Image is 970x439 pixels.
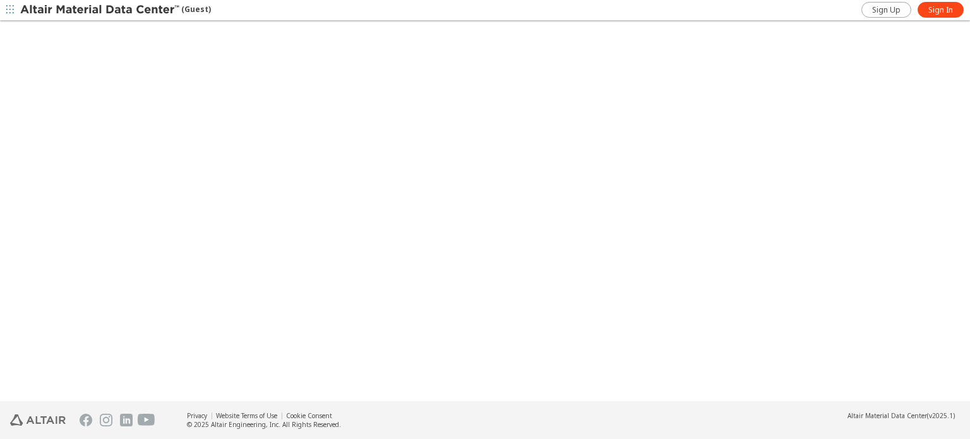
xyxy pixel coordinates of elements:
[872,5,901,15] span: Sign Up
[928,5,953,15] span: Sign In
[918,2,964,18] a: Sign In
[187,420,341,429] div: © 2025 Altair Engineering, Inc. All Rights Reserved.
[216,411,277,420] a: Website Terms of Use
[847,411,955,420] div: (v2025.1)
[847,411,927,420] span: Altair Material Data Center
[20,4,181,16] img: Altair Material Data Center
[861,2,911,18] a: Sign Up
[20,4,211,16] div: (Guest)
[286,411,332,420] a: Cookie Consent
[10,414,66,426] img: Altair Engineering
[187,411,207,420] a: Privacy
